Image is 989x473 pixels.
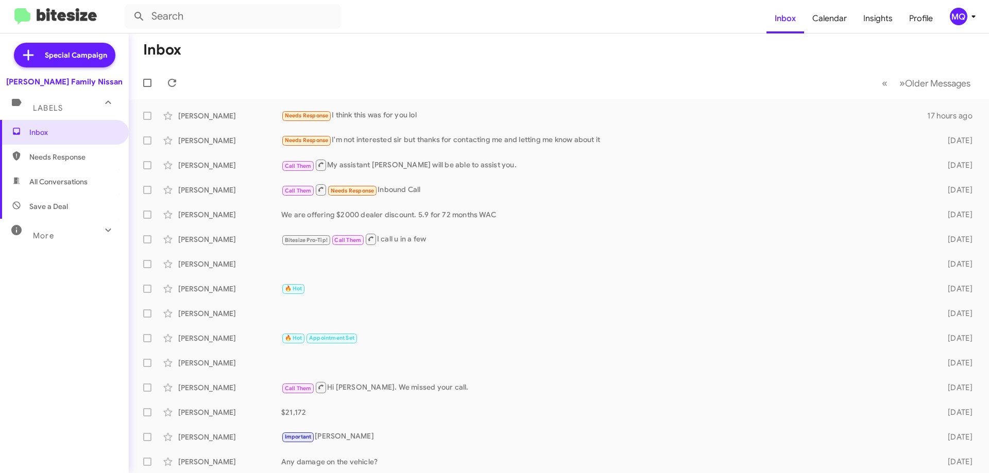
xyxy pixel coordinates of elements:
[931,358,981,368] div: [DATE]
[178,382,281,393] div: [PERSON_NAME]
[931,135,981,146] div: [DATE]
[285,163,312,169] span: Call Them
[6,77,123,87] div: [PERSON_NAME] Family Nissan
[931,259,981,269] div: [DATE]
[178,160,281,170] div: [PERSON_NAME]
[33,231,54,240] span: More
[931,185,981,195] div: [DATE]
[931,333,981,343] div: [DATE]
[143,42,181,58] h1: Inbox
[178,358,281,368] div: [PERSON_NAME]
[931,457,981,467] div: [DATE]
[178,185,281,195] div: [PERSON_NAME]
[950,8,967,25] div: MQ
[804,4,855,33] a: Calendar
[931,234,981,244] div: [DATE]
[931,407,981,417] div: [DATE]
[905,78,970,89] span: Older Messages
[285,285,302,292] span: 🔥 Hot
[281,381,931,394] div: Hi [PERSON_NAME]. We missed your call.
[281,457,931,467] div: Any damage on the vehicle?
[931,308,981,319] div: [DATE]
[178,432,281,442] div: [PERSON_NAME]
[927,111,981,121] div: 17 hours ago
[45,50,107,60] span: Special Campaign
[285,385,312,392] span: Call Them
[29,201,68,212] span: Save a Deal
[281,183,931,196] div: Inbound Call
[33,103,63,113] span: Labels
[901,4,941,33] a: Profile
[281,209,931,220] div: We are offering $2000 dealer discount. 5.9 for 72 months WAC
[931,382,981,393] div: [DATE]
[29,152,117,162] span: Needs Response
[285,112,329,119] span: Needs Response
[899,77,905,90] span: »
[14,43,115,67] a: Special Campaign
[893,73,977,94] button: Next
[855,4,901,33] a: Insights
[178,284,281,294] div: [PERSON_NAME]
[281,110,927,121] div: I think this was for you lol
[178,457,281,467] div: [PERSON_NAME]
[285,433,312,440] span: Important
[178,111,281,121] div: [PERSON_NAME]
[285,335,302,341] span: 🔥 Hot
[281,407,931,417] div: $21,172
[931,432,981,442] div: [DATE]
[941,8,978,25] button: MQ
[309,335,354,341] span: Appointment Set
[331,187,374,194] span: Needs Response
[29,177,88,187] span: All Conversations
[178,259,281,269] div: [PERSON_NAME]
[281,159,931,171] div: My assistant [PERSON_NAME] will be able to assist you.
[178,135,281,146] div: [PERSON_NAME]
[766,4,804,33] a: Inbox
[334,237,361,243] span: Call Them
[876,73,977,94] nav: Page navigation example
[178,209,281,220] div: [PERSON_NAME]
[285,137,329,144] span: Needs Response
[281,233,931,246] div: I call u in a few
[931,284,981,294] div: [DATE]
[281,431,931,443] div: [PERSON_NAME]
[125,4,341,29] input: Search
[178,234,281,244] div: [PERSON_NAME]
[285,237,328,243] span: Bitesize Pro-Tip!
[876,73,894,94] button: Previous
[281,134,931,146] div: I'm not interested sir but thanks for contacting me and letting me know about it
[178,308,281,319] div: [PERSON_NAME]
[931,209,981,220] div: [DATE]
[285,187,312,194] span: Call Them
[931,160,981,170] div: [DATE]
[178,333,281,343] div: [PERSON_NAME]
[178,407,281,417] div: [PERSON_NAME]
[882,77,888,90] span: «
[29,127,117,137] span: Inbox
